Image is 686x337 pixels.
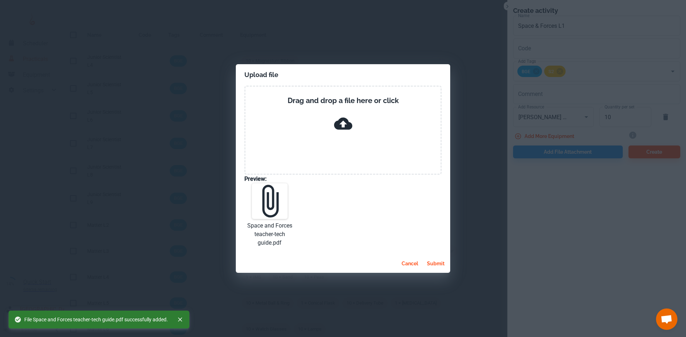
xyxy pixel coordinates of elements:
button: submit [424,257,447,270]
button: Close [174,313,187,326]
p: Space and Forces teacher-tech guide.pdf [244,221,295,247]
button: cancel [398,257,421,270]
h2: Upload file [236,64,450,86]
span: File Space and Forces teacher-tech guide.pdf successfully added. [14,316,168,323]
p: Drag and drop a file here or click [245,95,441,106]
a: Open chat [656,308,677,330]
